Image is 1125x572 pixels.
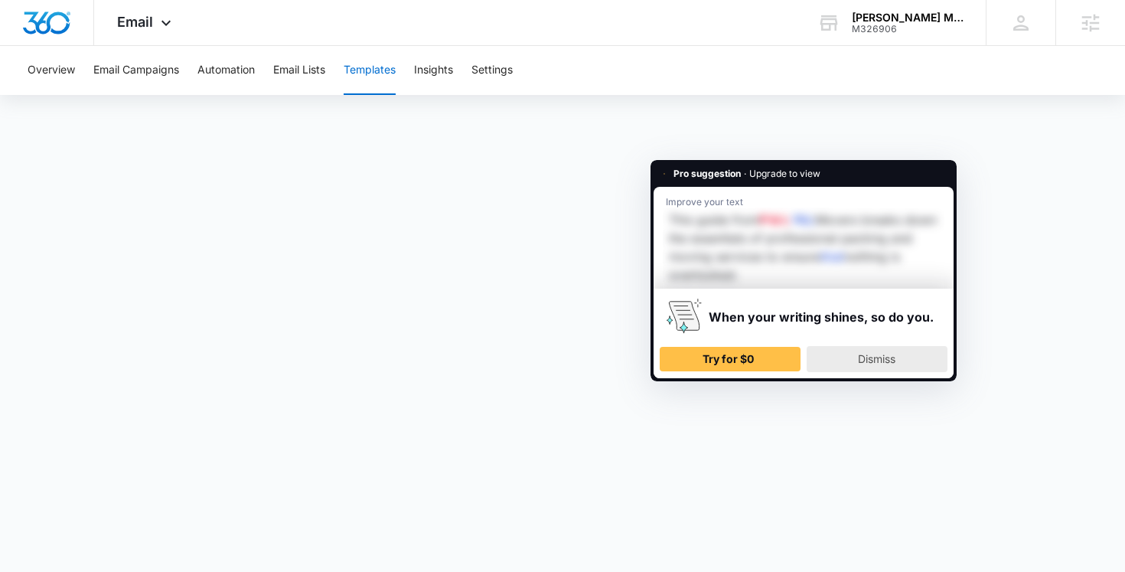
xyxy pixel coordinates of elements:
div: account name [852,11,964,24]
button: Email Campaigns [93,46,179,95]
span: Email [117,14,153,30]
div: account id [852,24,964,34]
button: Overview [28,46,75,95]
button: Email Lists [273,46,325,95]
button: Templates [344,46,396,95]
button: Insights [414,46,453,95]
button: Automation [197,46,255,95]
button: Settings [471,46,513,95]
